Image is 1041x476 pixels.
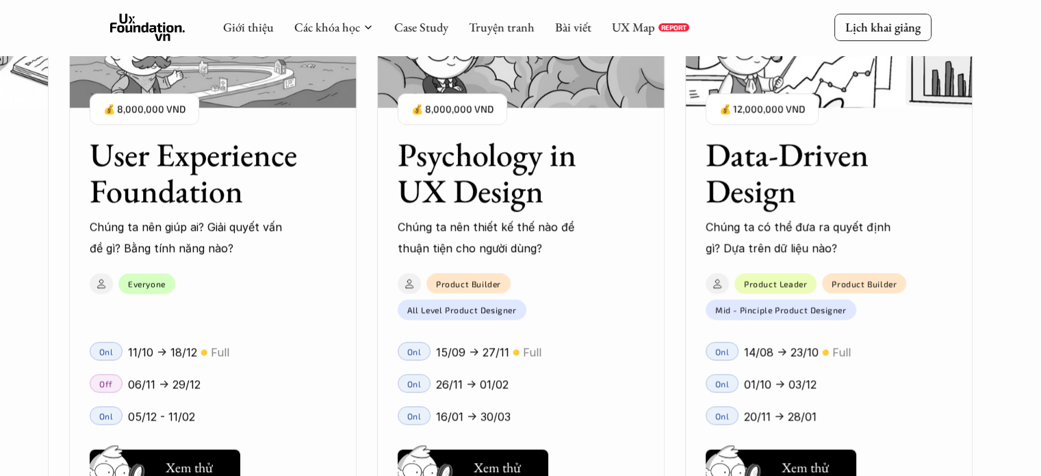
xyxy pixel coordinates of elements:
p: 26/11 -> 01/02 [436,374,509,394]
a: Bài viết [555,19,591,35]
p: Full [832,342,851,362]
p: 16/01 -> 30/03 [436,406,511,427]
p: Full [211,342,229,362]
a: Các khóa học [294,19,360,35]
p: 11/10 -> 18/12 [128,342,197,362]
p: 14/08 -> 23/10 [744,342,819,362]
p: Onl [407,379,422,388]
p: Onl [407,347,422,356]
p: 💰 8,000,000 VND [411,100,493,118]
h3: User Experience Foundation [90,136,302,209]
a: REPORT [658,23,689,32]
p: 05/12 - 11/02 [128,406,195,427]
p: Chúng ta có thể đưa ra quyết định gì? Dựa trên dữ liệu nào? [706,216,904,258]
h3: Psychology in UX Design [398,136,610,209]
p: Product Builder [436,279,501,288]
p: Mid - Pinciple Product Designer [715,305,847,314]
p: REPORT [661,23,686,32]
a: Giới thiệu [223,19,274,35]
a: Truyện tranh [469,19,535,35]
a: Case Study [394,19,448,35]
p: Chúng ta nên thiết kế thế nào để thuận tiện cho người dùng? [398,216,596,258]
p: Everyone [128,279,166,288]
h3: Data-Driven Design [706,136,918,209]
p: Chúng ta nên giúp ai? Giải quyết vấn đề gì? Bằng tính năng nào? [90,216,288,258]
p: Onl [715,347,730,356]
a: UX Map [612,19,655,35]
p: 01/10 -> 03/12 [744,374,817,394]
p: 🟡 [201,347,207,358]
p: 💰 8,000,000 VND [103,100,185,118]
p: 06/11 -> 29/12 [128,374,201,394]
p: 🟡 [822,347,829,358]
p: Product Builder [832,279,897,288]
p: 💰 12,000,000 VND [719,100,805,118]
p: Onl [407,411,422,421]
p: Product Leader [744,279,807,288]
p: Full [523,342,541,362]
a: Lịch khai giảng [834,14,931,40]
p: Onl [715,379,730,388]
p: 20/11 -> 28/01 [744,406,817,427]
p: Onl [715,411,730,421]
p: All Level Product Designer [407,305,517,314]
p: 🟡 [513,347,519,358]
p: Lịch khai giảng [845,19,921,35]
p: 15/09 -> 27/11 [436,342,509,362]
